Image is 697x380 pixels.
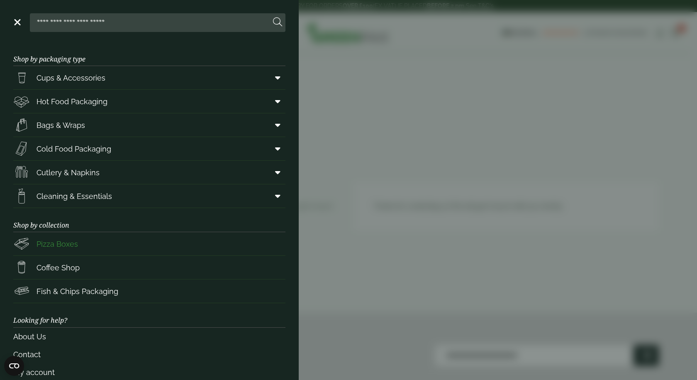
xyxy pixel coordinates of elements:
span: Cleaning & Essentials [37,191,112,202]
img: Pizza_boxes.svg [13,235,30,252]
img: Deli_box.svg [13,93,30,110]
a: Pizza Boxes [13,232,285,255]
span: Hot Food Packaging [37,96,107,107]
a: Coffee Shop [13,256,285,279]
a: Fish & Chips Packaging [13,279,285,303]
span: Fish & Chips Packaging [37,286,118,297]
span: Cutlery & Napkins [37,167,100,178]
span: Pizza Boxes [37,238,78,250]
a: Cups & Accessories [13,66,285,89]
img: Paper_carriers.svg [13,117,30,133]
h3: Shop by packaging type [13,42,285,66]
span: Coffee Shop [37,262,80,273]
a: Cold Food Packaging [13,137,285,160]
span: Cold Food Packaging [37,143,111,154]
h3: Shop by collection [13,208,285,232]
a: About Us [13,328,285,346]
img: PintNhalf_cup.svg [13,69,30,86]
a: Contact [13,346,285,363]
a: Bags & Wraps [13,113,285,137]
button: Open CMP widget [4,356,24,376]
img: Sandwich_box.svg [13,140,30,157]
h3: Looking for help? [13,303,285,327]
img: HotDrink_paperCup.svg [13,259,30,276]
img: open-wipe.svg [13,188,30,204]
span: Cups & Accessories [37,72,105,83]
a: Cutlery & Napkins [13,161,285,184]
a: Cleaning & Essentials [13,184,285,208]
img: FishNchip_box.svg [13,283,30,299]
span: Bags & Wraps [37,120,85,131]
a: Hot Food Packaging [13,90,285,113]
img: Cutlery.svg [13,164,30,181]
